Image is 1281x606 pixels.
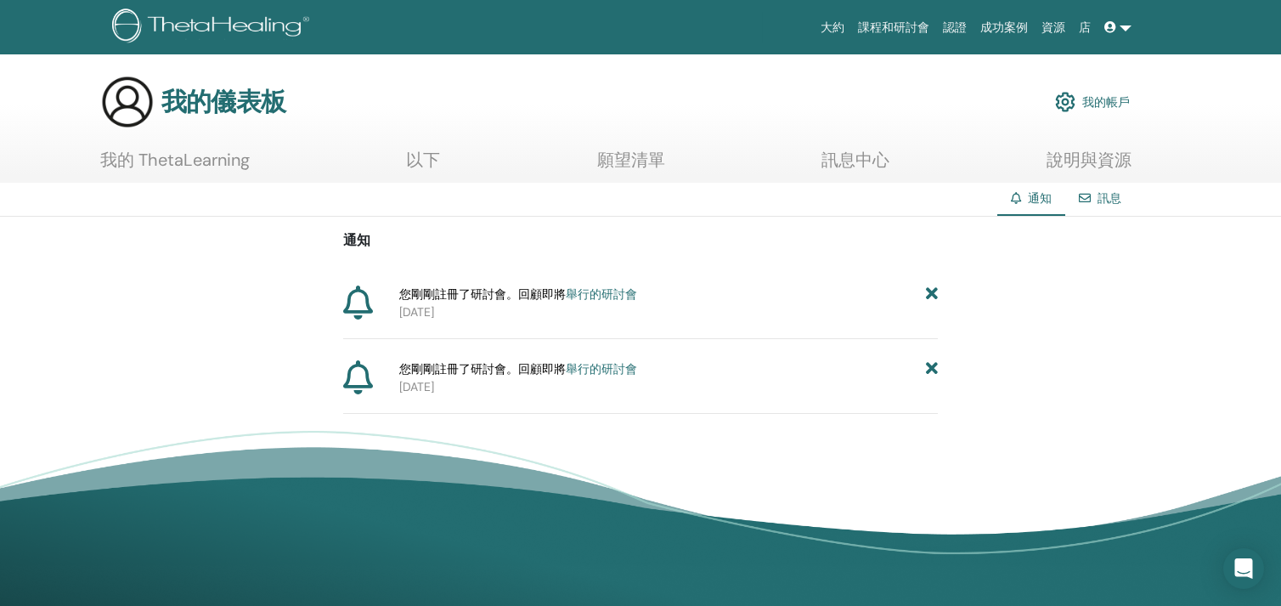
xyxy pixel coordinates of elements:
[1098,190,1121,206] a: 訊息
[1028,190,1052,206] span: 通知
[566,361,637,377] a: 舉行的研討會
[399,378,938,396] p: [DATE]
[822,150,890,183] a: 訊息中心
[1055,88,1075,116] img: cog.svg
[1072,12,1098,43] a: 店
[407,150,441,183] a: 以下
[597,150,665,183] a: 願望清單
[1035,12,1072,43] a: 資源
[936,12,973,43] a: 認證
[1082,94,1130,110] font: 我的帳戶
[851,12,936,43] a: 課程和研討會
[399,303,938,321] p: [DATE]
[1223,548,1264,589] div: 打開對講信使
[399,360,637,378] span: 您剛剛註冊了研討會。回顧即將
[112,8,315,47] img: logo.png
[566,286,637,302] a: 舉行的研討會
[1055,83,1130,121] a: 我的帳戶
[1047,150,1131,183] a: 說明與資源
[343,230,938,251] p: 通知
[399,286,637,303] span: 您剛剛註冊了研討會。回顧即將
[100,75,155,129] img: generic-user-icon.jpg
[814,12,851,43] a: 大約
[100,150,250,183] a: 我的 ThetaLearning
[161,87,285,117] h3: 我的儀表板
[973,12,1035,43] a: 成功案例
